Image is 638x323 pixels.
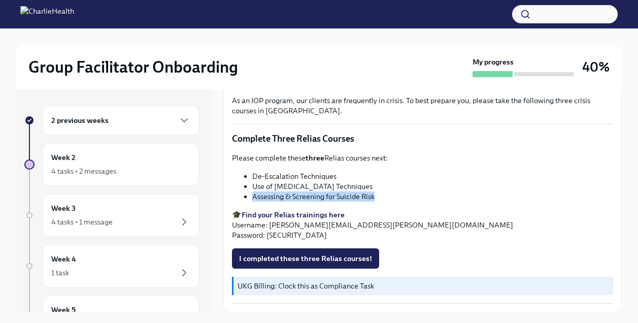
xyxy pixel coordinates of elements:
strong: My progress [473,57,514,67]
img: CharlieHealth [20,6,74,22]
a: Week 24 tasks • 2 messages [24,143,199,186]
h6: Week 5 [51,304,76,315]
h6: Week 4 [51,253,76,265]
h6: 2 previous weeks [51,115,109,126]
li: Use of [MEDICAL_DATA] Techniques [252,181,613,191]
div: 1 task [51,268,69,278]
p: UKG Billing: Clock this as Compliance Task [238,281,609,291]
p: As an IOP program, our clients are frequently in crisis. To best prepare you, please take the fol... [232,95,613,116]
li: De-Escalation Techniques [252,171,613,181]
h6: Week 3 [51,203,76,214]
span: I completed these three Relias courses! [239,253,372,264]
li: Assessing & Screening for Suicide Risk [252,191,613,202]
strong: three [306,153,324,163]
p: 🎓 Username: [PERSON_NAME][EMAIL_ADDRESS][PERSON_NAME][DOMAIN_NAME] Password: [SECURITY_DATA] [232,210,613,240]
h6: Week 2 [51,152,76,163]
div: 2 previous weeks [43,106,199,135]
h2: Group Facilitator Onboarding [28,57,238,77]
a: Week 34 tasks • 1 message [24,194,199,237]
p: Complete Three Relias Courses [232,133,613,145]
p: Please complete these Relias courses next: [232,153,613,163]
h3: 40% [582,58,610,76]
div: 4 tasks • 2 messages [51,166,116,176]
div: 4 tasks • 1 message [51,217,113,227]
a: Week 41 task [24,245,199,287]
button: I completed these three Relias courses! [232,248,379,269]
a: Find your Relias trainings here [242,210,345,219]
